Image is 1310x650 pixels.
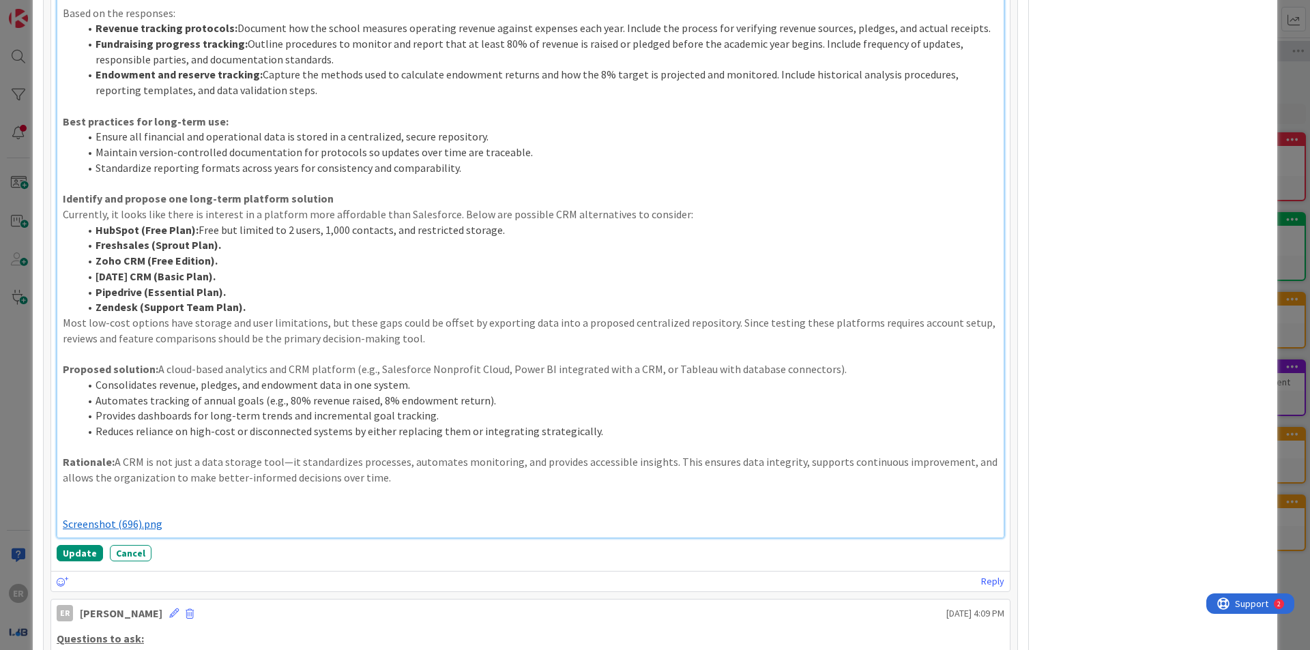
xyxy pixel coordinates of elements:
[29,2,62,18] span: Support
[63,361,998,377] p: A cloud-based analytics and CRM platform (e.g., Salesforce Nonprofit Cloud, Power BI integrated w...
[110,545,151,561] button: Cancel
[96,68,263,81] strong: Endowment and reserve tracking:
[79,145,998,160] li: Maintain version-controlled documentation for protocols so updates over time are traceable.
[79,222,998,238] li: Free but limited to 2 users, 1,000 contacts, and restricted storage.
[96,285,226,299] strong: Pipedrive (Essential Plan).
[981,573,1004,590] a: Reply
[96,238,221,252] strong: Freshsales (Sprout Plan).
[96,37,248,50] strong: Fundraising progress tracking:
[946,606,1004,621] span: [DATE] 4:09 PM
[96,300,246,314] strong: Zendesk (Support Team Plan).
[79,129,998,145] li: Ensure all financial and operational data is stored in a centralized, secure repository.
[63,192,334,205] strong: Identify and propose one long-term platform solution
[63,455,115,469] strong: Rationale:
[63,207,998,222] p: Currently, it looks like there is interest in a platform more affordable than Salesforce. Below a...
[79,424,998,439] li: Reduces reliance on high-cost or disconnected systems by either replacing them or integrating str...
[57,605,73,621] div: ER
[79,20,998,36] li: Document how the school measures operating revenue against expenses each year. Include the proces...
[96,21,237,35] strong: Revenue tracking protocols:
[79,377,998,393] li: Consolidates revenue, pledges, and endowment data in one system.
[63,5,998,21] p: Based on the responses:
[79,393,998,409] li: Automates tracking of annual goals (e.g., 80% revenue raised, 8% endowment return).
[57,545,103,561] button: Update
[71,5,74,16] div: 2
[96,223,199,237] strong: HubSpot (Free Plan):
[79,67,998,98] li: Capture the methods used to calculate endowment returns and how the 8% target is projected and mo...
[63,362,158,376] strong: Proposed solution:
[79,36,998,67] li: Outline procedures to monitor and report that at least 80% of revenue is raised or pledged before...
[79,160,998,176] li: Standardize reporting formats across years for consistency and comparability.
[63,115,229,128] strong: Best practices for long-term use:
[63,517,162,531] span: Screenshot (696).png
[79,408,998,424] li: Provides dashboards for long-term trends and incremental goal tracking.
[96,269,216,283] strong: [DATE] CRM (Basic Plan).
[63,315,998,346] p: Most low-cost options have storage and user limitations, but these gaps could be offset by export...
[57,632,144,645] u: Questions to ask:
[80,605,162,621] div: [PERSON_NAME]
[96,254,218,267] strong: Zoho CRM (Free Edition).
[63,454,998,485] p: A CRM is not just a data storage tool—it standardizes processes, automates monitoring, and provid...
